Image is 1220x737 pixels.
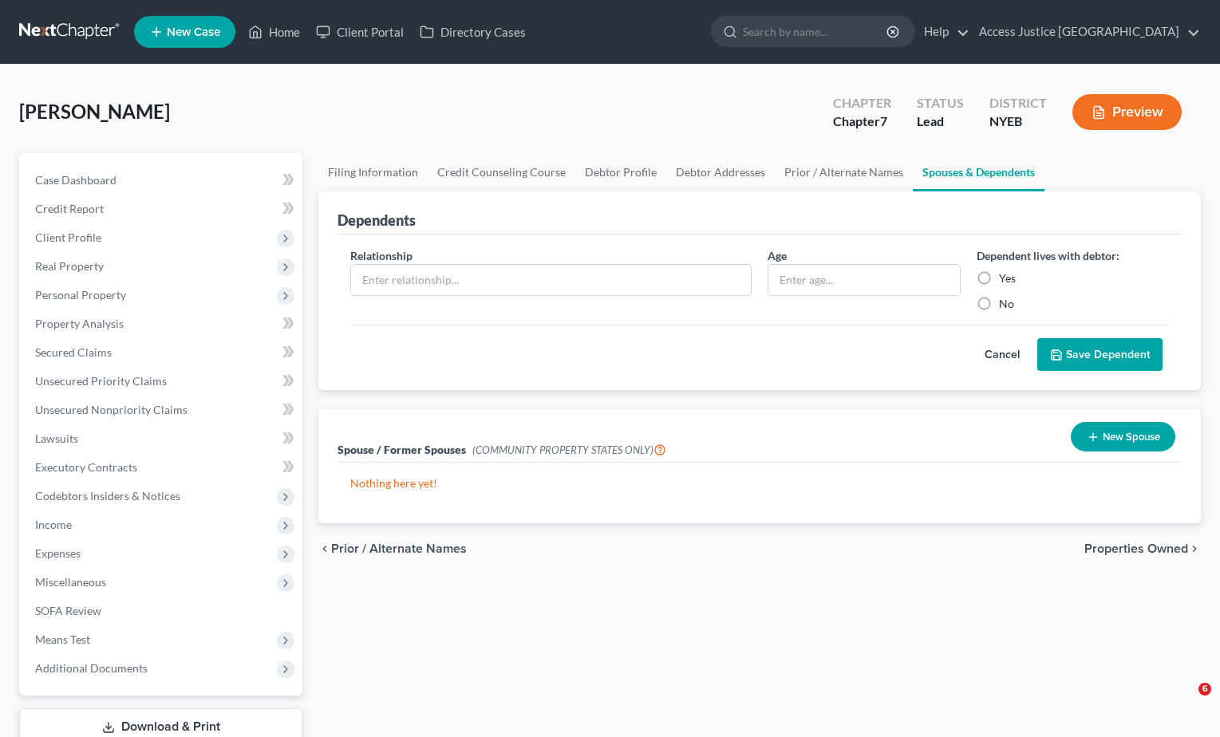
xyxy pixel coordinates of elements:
[666,153,775,191] a: Debtor Addresses
[22,195,302,223] a: Credit Report
[35,288,126,301] span: Personal Property
[35,231,101,244] span: Client Profile
[35,259,104,273] span: Real Property
[22,453,302,482] a: Executory Contracts
[989,94,1047,112] div: District
[1084,542,1201,555] button: Properties Owned chevron_right
[35,202,104,215] span: Credit Report
[913,153,1044,191] a: Spouses & Dependents
[35,546,81,560] span: Expenses
[999,270,1016,286] label: Yes
[35,518,72,531] span: Income
[967,339,1037,371] button: Cancel
[472,443,666,456] span: (COMMUNITY PROPERTY STATES ONLY)
[35,575,106,589] span: Miscellaneous
[1188,542,1201,555] i: chevron_right
[1198,683,1211,696] span: 6
[22,367,302,396] a: Unsecured Priority Claims
[1071,422,1175,451] button: New Spouse
[1072,94,1182,130] button: Preview
[35,489,180,503] span: Codebtors Insiders & Notices
[167,26,220,38] span: New Case
[350,475,1169,491] p: Nothing here yet!
[1084,542,1188,555] span: Properties Owned
[916,18,969,46] a: Help
[768,247,787,264] label: Age
[833,112,891,131] div: Chapter
[318,542,467,555] button: chevron_left Prior / Alternate Names
[35,661,148,675] span: Additional Documents
[22,424,302,453] a: Lawsuits
[35,403,188,416] span: Unsecured Nonpriority Claims
[351,265,751,295] input: Enter relationship...
[35,604,101,617] span: SOFA Review
[35,374,167,388] span: Unsecured Priority Claims
[917,112,964,131] div: Lead
[977,247,1119,264] label: Dependent lives with debtor:
[743,17,889,46] input: Search by name...
[338,211,416,230] div: Dependents
[308,18,412,46] a: Client Portal
[999,296,1014,312] label: No
[240,18,308,46] a: Home
[917,94,964,112] div: Status
[22,338,302,367] a: Secured Claims
[22,597,302,625] a: SOFA Review
[338,443,466,456] span: Spouse / Former Spouses
[775,153,913,191] a: Prior / Alternate Names
[833,94,891,112] div: Chapter
[19,100,170,123] span: [PERSON_NAME]
[22,166,302,195] a: Case Dashboard
[35,460,137,474] span: Executory Contracts
[428,153,575,191] a: Credit Counseling Course
[880,113,887,128] span: 7
[35,432,78,445] span: Lawsuits
[35,633,90,646] span: Means Test
[575,153,666,191] a: Debtor Profile
[1166,683,1204,721] iframe: Intercom live chat
[35,345,112,359] span: Secured Claims
[331,542,467,555] span: Prior / Alternate Names
[412,18,534,46] a: Directory Cases
[768,265,959,295] input: Enter age...
[989,112,1047,131] div: NYEB
[35,173,116,187] span: Case Dashboard
[318,153,428,191] a: Filing Information
[22,396,302,424] a: Unsecured Nonpriority Claims
[35,317,124,330] span: Property Analysis
[1037,338,1163,372] button: Save Dependent
[971,18,1200,46] a: Access Justice [GEOGRAPHIC_DATA]
[350,249,413,262] span: Relationship
[22,309,302,338] a: Property Analysis
[318,542,331,555] i: chevron_left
